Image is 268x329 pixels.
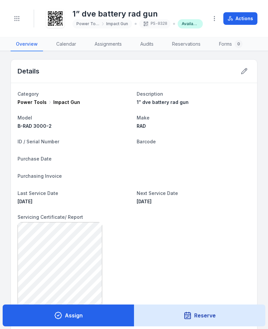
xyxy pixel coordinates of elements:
button: Reserve [134,305,266,326]
span: Next Service Date [137,190,178,196]
a: Reservations [167,37,206,51]
span: Power Tools [76,21,100,26]
button: Assign [3,305,134,326]
h1: 1” dve battery rad gun [72,9,203,19]
div: PS-0328 [139,19,170,28]
time: 24/7/2025, 12:00:00 am [18,199,32,204]
span: RAD [137,123,146,129]
div: Available [178,19,203,28]
span: Impact Gun [53,99,80,106]
div: 0 [235,40,243,48]
h2: Details [18,67,39,76]
span: Make [137,115,150,120]
a: Overview [11,37,43,51]
span: ID / Serial Number [18,139,59,144]
a: Audits [135,37,159,51]
span: Description [137,91,163,97]
span: Servicing Certificate/ Report [18,214,83,220]
span: 1” dve battery rad gun [137,99,189,105]
span: [DATE] [18,199,32,204]
span: Power Tools [18,99,47,106]
span: Impact Gun [106,21,128,26]
span: Model [18,115,32,120]
span: [DATE] [137,199,152,204]
button: Toggle navigation [11,12,23,25]
button: Actions [223,12,257,25]
a: Calendar [51,37,81,51]
span: Purchasing Invoice [18,173,62,179]
span: Purchase Date [18,156,52,162]
span: Last Service Date [18,190,58,196]
span: Category [18,91,39,97]
time: 24/1/2026, 12:00:00 am [137,199,152,204]
span: Barcode [137,139,156,144]
a: Forms0 [214,37,248,51]
a: Assignments [89,37,127,51]
span: B-RAD 3000-2 [18,123,52,129]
